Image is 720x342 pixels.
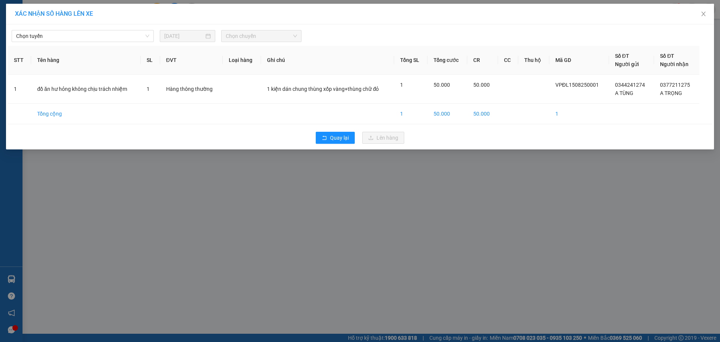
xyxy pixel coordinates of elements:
[261,46,394,75] th: Ghi chú
[498,46,518,75] th: CC
[615,90,633,96] span: A TÙNG
[615,82,645,88] span: 0344241274
[693,4,714,25] button: Close
[615,61,639,67] span: Người gửi
[31,75,141,104] td: đồ ăn hư hỏng không chịu trách nhiệm
[660,53,674,59] span: Số ĐT
[160,75,223,104] td: Hàng thông thường
[400,82,403,88] span: 1
[223,46,261,75] th: Loại hàng
[660,90,682,96] span: A TRỌNG
[473,82,490,88] span: 50.000
[427,104,467,124] td: 50.000
[164,32,204,40] input: 15/08/2025
[267,86,379,92] span: 1 kiện dán chung thùng xốp vàng+thùng chữ đỏ
[316,132,355,144] button: rollbackQuay lại
[322,135,327,141] span: rollback
[8,75,31,104] td: 1
[16,30,149,42] span: Chọn tuyến
[433,82,450,88] span: 50.000
[394,46,427,75] th: Tổng SL
[362,132,404,144] button: uploadLên hàng
[31,104,141,124] td: Tổng cộng
[15,10,93,17] span: XÁC NHẬN SỐ HÀNG LÊN XE
[549,46,609,75] th: Mã GD
[394,104,427,124] td: 1
[467,104,498,124] td: 50.000
[330,134,349,142] span: Quay lại
[467,46,498,75] th: CR
[549,104,609,124] td: 1
[147,86,150,92] span: 1
[427,46,467,75] th: Tổng cước
[160,46,223,75] th: ĐVT
[8,46,31,75] th: STT
[518,46,549,75] th: Thu hộ
[660,82,690,88] span: 0377211275
[660,61,688,67] span: Người nhận
[31,46,141,75] th: Tên hàng
[226,30,297,42] span: Chọn chuyến
[700,11,706,17] span: close
[615,53,629,59] span: Số ĐT
[555,82,599,88] span: VPĐL1508250001
[141,46,160,75] th: SL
